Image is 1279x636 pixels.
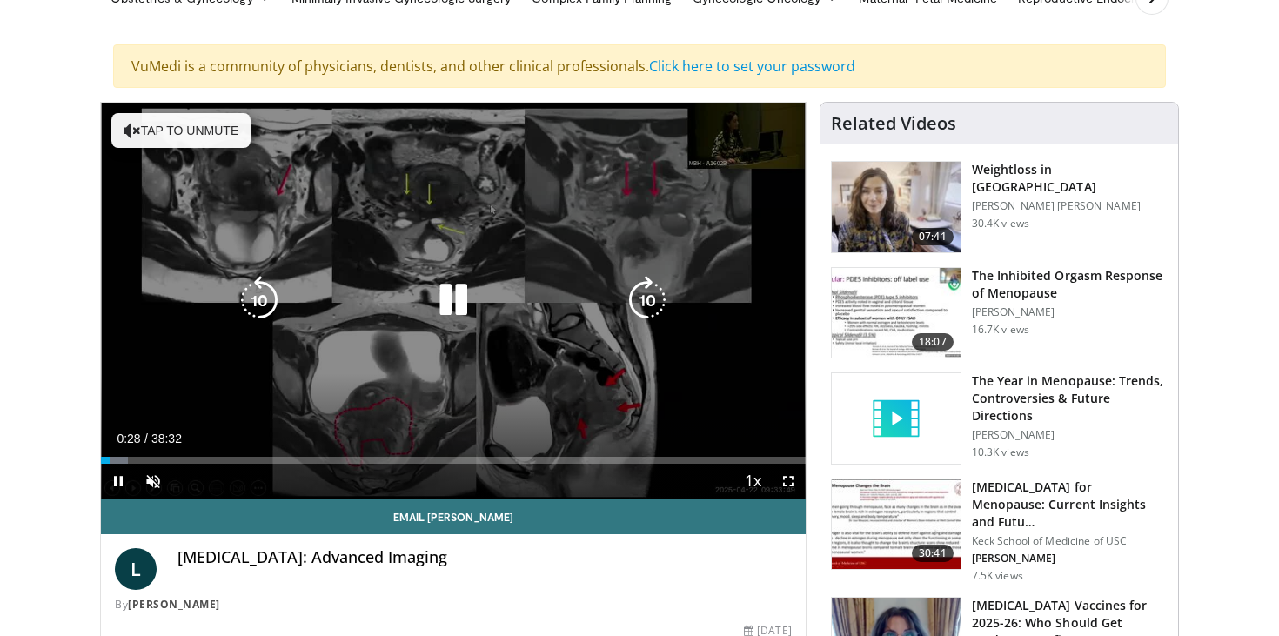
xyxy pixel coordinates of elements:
button: Playback Rate [736,464,771,499]
button: Fullscreen [771,464,806,499]
span: 38:32 [151,432,182,445]
button: Tap to unmute [111,113,251,148]
h3: The Inhibited Orgasm Response of Menopause [972,267,1168,302]
span: 0:28 [117,432,140,445]
div: VuMedi is a community of physicians, dentists, and other clinical professionals. [113,44,1166,88]
span: 30:41 [912,545,954,562]
a: Email [PERSON_NAME] [101,499,806,534]
p: 10.3K views [972,445,1029,459]
h3: The Year in Menopause: Trends, Controversies & Future Directions [972,372,1168,425]
p: 16.7K views [972,323,1029,337]
p: [PERSON_NAME] [972,428,1168,442]
div: Progress Bar [101,457,806,464]
img: 283c0f17-5e2d-42ba-a87c-168d447cdba4.150x105_q85_crop-smart_upscale.jpg [832,268,961,358]
div: By [115,597,792,613]
h3: Weightloss in [GEOGRAPHIC_DATA] [972,161,1168,196]
span: / [144,432,148,445]
img: 9983fed1-7565-45be-8934-aef1103ce6e2.150x105_q85_crop-smart_upscale.jpg [832,162,961,252]
p: 7.5K views [972,569,1023,583]
a: [PERSON_NAME] [128,597,220,612]
button: Pause [101,464,136,499]
p: [PERSON_NAME] [PERSON_NAME] [972,199,1168,213]
p: [PERSON_NAME] [972,305,1168,319]
span: 18:07 [912,333,954,351]
a: Click here to set your password [649,57,855,76]
a: 18:07 The Inhibited Orgasm Response of Menopause [PERSON_NAME] 16.7K views [831,267,1168,359]
a: 07:41 Weightloss in [GEOGRAPHIC_DATA] [PERSON_NAME] [PERSON_NAME] 30.4K views [831,161,1168,253]
a: The Year in Menopause: Trends, Controversies & Future Directions [PERSON_NAME] 10.3K views [831,372,1168,465]
h4: [MEDICAL_DATA]: Advanced Imaging [177,548,792,567]
p: [PERSON_NAME] [972,552,1168,566]
h4: Related Videos [831,113,956,134]
a: 30:41 [MEDICAL_DATA] for Menopause: Current Insights and Futu… Keck School of Medicine of USC [PE... [831,479,1168,583]
button: Unmute [136,464,171,499]
img: video_placeholder_short.svg [832,373,961,464]
a: L [115,548,157,590]
img: 47271b8a-94f4-49c8-b914-2a3d3af03a9e.150x105_q85_crop-smart_upscale.jpg [832,479,961,570]
h3: [MEDICAL_DATA] for Menopause: Current Insights and Futu… [972,479,1168,531]
video-js: Video Player [101,103,806,499]
p: Keck School of Medicine of USC [972,534,1168,548]
p: 30.4K views [972,217,1029,231]
span: 07:41 [912,228,954,245]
